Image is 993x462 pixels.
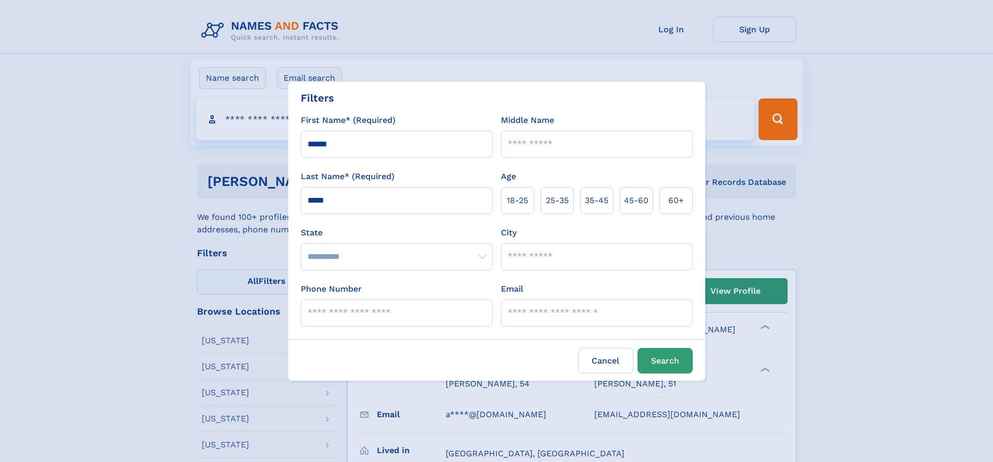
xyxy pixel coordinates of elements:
[301,90,334,106] div: Filters
[546,194,569,207] span: 25‑35
[301,283,362,295] label: Phone Number
[501,170,516,183] label: Age
[668,194,684,207] span: 60+
[301,114,396,127] label: First Name* (Required)
[301,227,493,239] label: State
[638,348,693,373] button: Search
[578,348,633,373] label: Cancel
[501,114,554,127] label: Middle Name
[501,227,517,239] label: City
[624,194,648,207] span: 45‑60
[301,170,395,183] label: Last Name* (Required)
[507,194,528,207] span: 18‑25
[501,283,523,295] label: Email
[585,194,608,207] span: 35‑45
